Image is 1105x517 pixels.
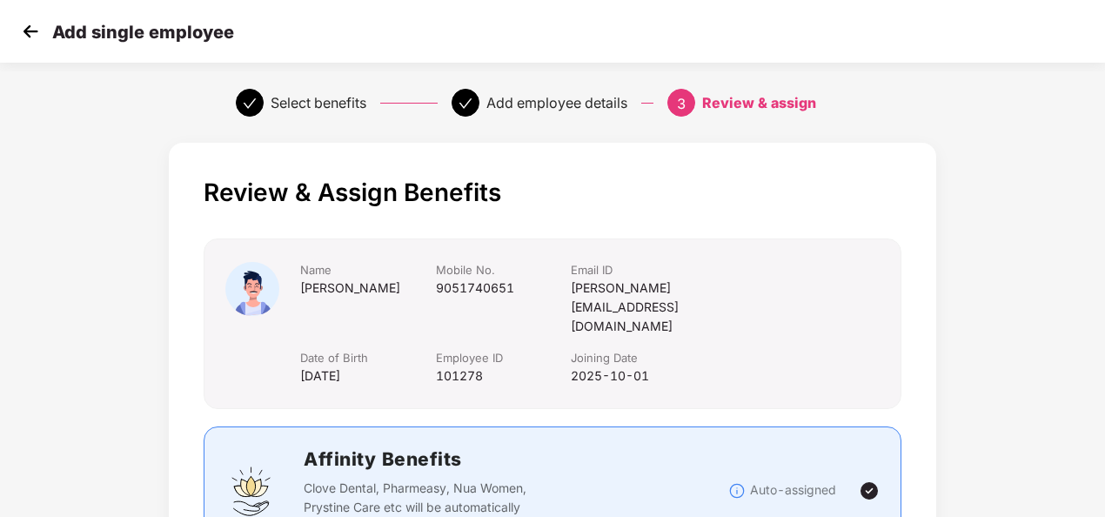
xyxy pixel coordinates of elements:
[677,95,686,112] span: 3
[225,262,279,316] img: icon
[571,279,752,336] div: [PERSON_NAME][EMAIL_ADDRESS][DOMAIN_NAME]
[750,480,836,500] p: Auto-assigned
[859,480,880,501] img: svg+xml;base64,PHN2ZyBpZD0iVGljay0yNHgyNCIgeG1sbnM9Imh0dHA6Ly93d3cudzMub3JnLzIwMDAvc3ZnIiB3aWR0aD...
[486,89,627,117] div: Add employee details
[436,262,572,279] div: Mobile No.
[436,366,572,386] div: 101278
[17,18,44,44] img: svg+xml;base64,PHN2ZyB4bWxucz0iaHR0cDovL3d3dy53My5vcmcvMjAwMC9zdmciIHdpZHRoPSIzMCIgaGVpZ2h0PSIzMC...
[571,262,752,279] div: Email ID
[300,366,436,386] div: [DATE]
[204,178,901,207] p: Review & Assign Benefits
[571,350,752,366] div: Joining Date
[436,350,572,366] div: Employee ID
[243,97,257,111] span: check
[459,97,472,111] span: check
[300,279,436,298] div: [PERSON_NAME]
[52,22,234,43] p: Add single employee
[436,279,572,298] div: 9051740651
[571,366,752,386] div: 2025-10-01
[300,262,436,279] div: Name
[702,89,816,117] div: Review & assign
[300,350,436,366] div: Date of Birth
[271,89,366,117] div: Select benefits
[728,482,746,500] img: svg+xml;base64,PHN2ZyBpZD0iSW5mb18tXzMyeDMyIiBkYXRhLW5hbWU9IkluZm8gLSAzMngzMiIgeG1sbnM9Imh0dHA6Ly...
[225,465,278,517] img: svg+xml;base64,PHN2ZyBpZD0iQWZmaW5pdHlfQmVuZWZpdHMiIGRhdGEtbmFtZT0iQWZmaW5pdHkgQmVuZWZpdHMiIHhtbG...
[304,445,728,473] h2: Affinity Benefits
